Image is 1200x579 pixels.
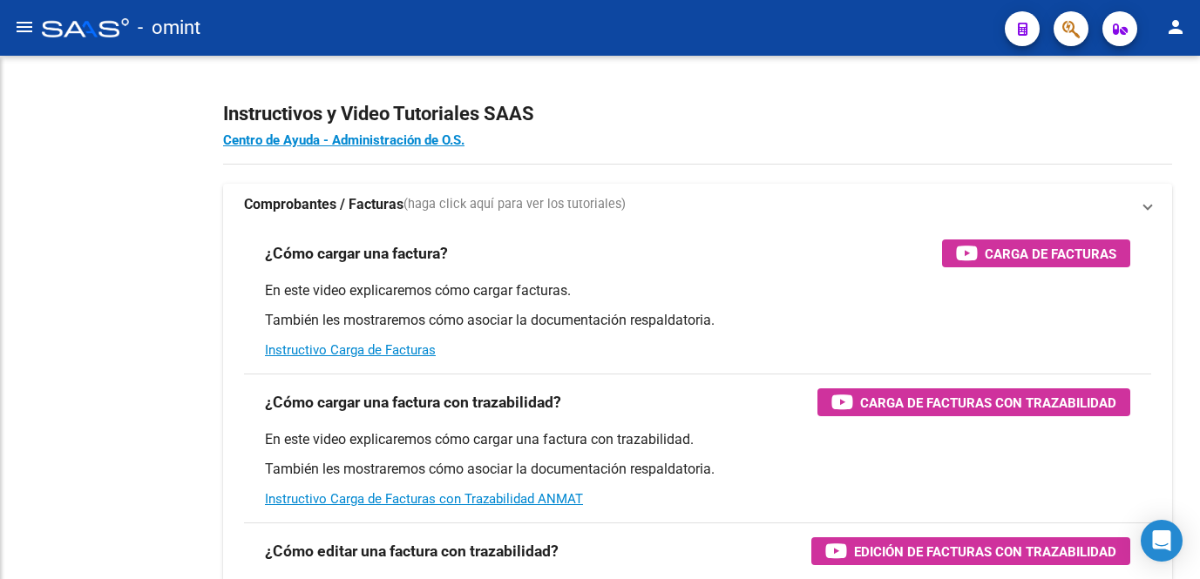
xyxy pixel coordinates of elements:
[265,241,448,266] h3: ¿Cómo cargar una factura?
[942,239,1130,267] button: Carga de Facturas
[860,392,1116,414] span: Carga de Facturas con Trazabilidad
[265,491,583,507] a: Instructivo Carga de Facturas con Trazabilidad ANMAT
[985,243,1116,265] span: Carga de Facturas
[265,281,1130,300] p: En este video explicaremos cómo cargar facturas.
[138,9,200,47] span: - omint
[223,132,464,148] a: Centro de Ayuda - Administración de O.S.
[265,430,1130,449] p: En este video explicaremos cómo cargar una factura con trazabilidad.
[223,98,1172,131] h2: Instructivos y Video Tutoriales SAAS
[817,388,1130,416] button: Carga de Facturas con Trazabilidad
[265,342,436,358] a: Instructivo Carga de Facturas
[403,195,626,214] span: (haga click aquí para ver los tutoriales)
[265,390,561,414] h3: ¿Cómo cargar una factura con trazabilidad?
[811,537,1130,565] button: Edición de Facturas con Trazabilidad
[1141,520,1183,562] div: Open Intercom Messenger
[1165,17,1186,37] mat-icon: person
[854,541,1116,562] span: Edición de Facturas con Trazabilidad
[265,539,559,563] h3: ¿Cómo editar una factura con trazabilidad?
[14,17,35,37] mat-icon: menu
[244,195,403,214] strong: Comprobantes / Facturas
[265,311,1130,330] p: También les mostraremos cómo asociar la documentación respaldatoria.
[265,460,1130,479] p: También les mostraremos cómo asociar la documentación respaldatoria.
[223,184,1172,226] mat-expansion-panel-header: Comprobantes / Facturas(haga click aquí para ver los tutoriales)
